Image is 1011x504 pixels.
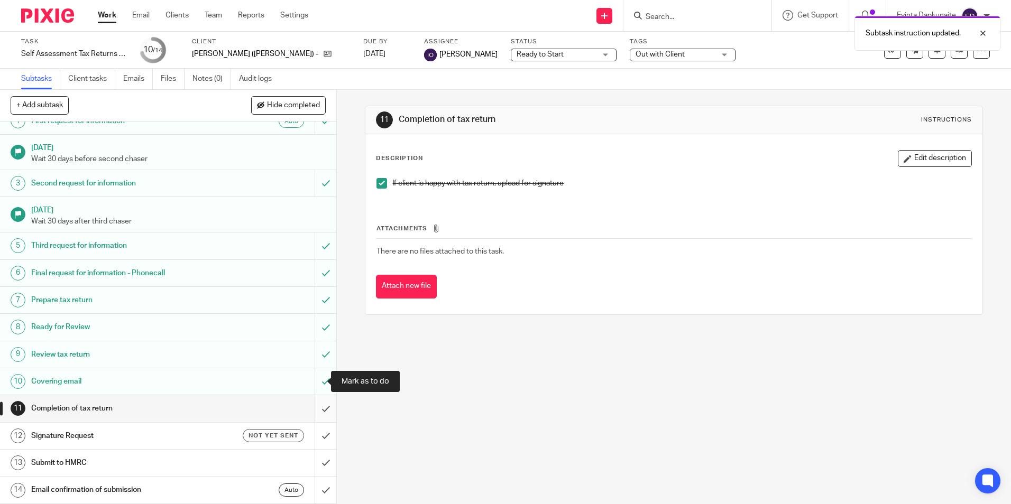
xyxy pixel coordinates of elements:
[192,49,318,59] p: [PERSON_NAME] ([PERSON_NAME]) - HWB
[376,154,423,163] p: Description
[31,238,213,254] h1: Third request for information
[392,178,971,189] p: If client is happy with tax return, upload for signature
[11,320,25,334] div: 8
[31,216,326,227] p: Wait 30 days after third chaser
[161,69,185,89] a: Files
[376,275,437,298] button: Attach new file
[11,96,69,114] button: + Add subtask
[31,140,326,153] h1: [DATE]
[31,400,213,416] h1: Completion of tax return
[153,48,162,53] small: /14
[267,101,320,110] span: Hide completed
[363,50,385,58] span: [DATE]
[11,114,25,128] div: 1
[279,483,304,497] div: Auto
[31,113,213,129] h1: First request for information
[636,51,685,58] span: Out with Client
[11,176,25,191] div: 3
[399,114,696,125] h1: Completion of tax return
[31,175,213,191] h1: Second request for information
[11,428,25,443] div: 12
[98,10,116,21] a: Work
[31,319,213,335] h1: Ready for Review
[376,226,427,231] span: Attachments
[21,8,74,23] img: Pixie
[280,10,308,21] a: Settings
[31,428,213,444] h1: Signature Request
[31,374,213,389] h1: Covering email
[424,38,498,46] label: Assignee
[898,150,972,167] button: Edit description
[279,115,304,128] div: Auto
[21,38,127,46] label: Task
[31,455,213,471] h1: Submit to HMRC
[11,483,25,498] div: 14
[251,96,326,114] button: Hide completed
[11,401,25,416] div: 11
[439,49,498,60] span: [PERSON_NAME]
[11,455,25,470] div: 13
[239,69,280,89] a: Audit logs
[192,69,231,89] a: Notes (0)
[11,374,25,389] div: 10
[424,49,437,61] img: svg%3E
[31,482,213,498] h1: Email confirmation of submission
[31,292,213,308] h1: Prepare tax return
[192,38,350,46] label: Client
[132,10,150,21] a: Email
[31,154,326,164] p: Wait 30 days before second chaser
[517,51,564,58] span: Ready to Start
[166,10,189,21] a: Clients
[238,10,264,21] a: Reports
[21,69,60,89] a: Subtasks
[11,266,25,281] div: 6
[921,116,972,124] div: Instructions
[363,38,411,46] label: Due by
[11,347,25,362] div: 9
[123,69,153,89] a: Emails
[31,202,326,216] h1: [DATE]
[21,49,127,59] div: Self Assessment Tax Returns - NON BOOKKEEPING CLIENTS
[68,69,115,89] a: Client tasks
[376,111,393,128] div: 11
[376,248,504,255] span: There are no files attached to this task.
[961,7,978,24] img: svg%3E
[143,44,162,56] div: 10
[31,265,213,281] h1: Final request for information - Phonecall
[11,238,25,253] div: 5
[866,28,961,39] p: Subtask instruction updated.
[249,431,298,440] span: Not yet sent
[11,293,25,307] div: 7
[31,347,213,362] h1: Review tax return
[205,10,222,21] a: Team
